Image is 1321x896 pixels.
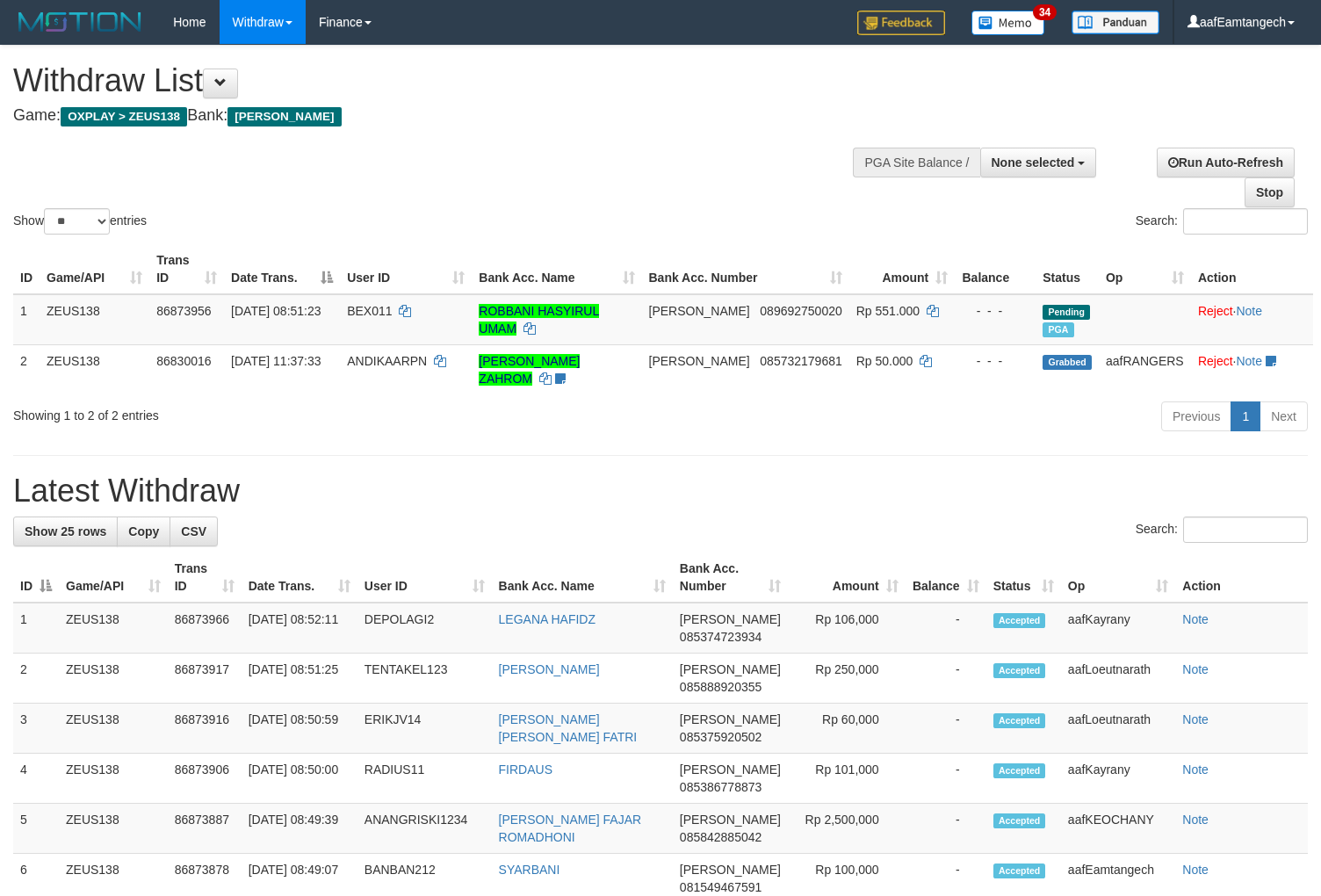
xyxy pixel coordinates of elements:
[347,304,392,318] span: BEX011
[357,553,492,603] th: User ID: activate to sort column ascending
[1231,401,1260,431] a: 1
[479,354,580,386] a: [PERSON_NAME] ZAHROM
[993,713,1046,728] span: Accepted
[499,712,638,744] a: [PERSON_NAME] [PERSON_NAME] FATRI
[13,804,59,854] td: 5
[1182,612,1209,626] a: Note
[680,830,762,844] span: Copy 085842885042 to clipboard
[231,354,321,368] span: [DATE] 11:37:33
[168,603,242,654] td: 86873966
[59,754,168,804] td: ZEUS138
[906,754,986,804] td: -
[1183,208,1308,235] input: Search:
[40,344,149,394] td: ZEUS138
[357,754,492,804] td: RADIUS11
[59,804,168,854] td: ZEUS138
[242,754,357,804] td: [DATE] 08:50:00
[642,244,849,294] th: Bank Acc. Number: activate to sort column ascending
[856,354,913,368] span: Rp 50.000
[168,654,242,704] td: 86873917
[1191,344,1313,394] td: ·
[993,863,1046,878] span: Accepted
[1072,11,1159,34] img: panduan.png
[1182,813,1209,827] a: Note
[986,553,1061,603] th: Status: activate to sort column ascending
[1061,704,1175,754] td: aafLoeutnarath
[1136,208,1308,235] label: Search:
[479,304,599,336] a: ROBBANI HASYIRUL UMAM
[980,148,1097,177] button: None selected
[340,244,472,294] th: User ID: activate to sort column ascending
[1236,304,1262,318] a: Note
[760,354,841,368] span: Copy 085732179681 to clipboard
[1099,344,1191,394] td: aafRANGERS
[499,612,596,626] a: LEGANA HAFIDZ
[1183,517,1308,543] input: Search:
[40,244,149,294] th: Game/API: activate to sort column ascending
[168,754,242,804] td: 86873906
[760,304,841,318] span: Copy 089692750020 to clipboard
[499,762,552,777] a: FIRDAUS
[13,63,863,98] h1: Withdraw List
[1245,177,1295,207] a: Stop
[13,244,40,294] th: ID
[906,553,986,603] th: Balance: activate to sort column ascending
[40,294,149,345] td: ZEUS138
[993,813,1046,828] span: Accepted
[1182,863,1209,877] a: Note
[1033,4,1057,20] span: 34
[993,663,1046,678] span: Accepted
[13,400,538,424] div: Showing 1 to 2 of 2 entries
[788,704,906,754] td: Rp 60,000
[59,553,168,603] th: Game/API: activate to sort column ascending
[906,704,986,754] td: -
[13,9,147,35] img: MOTION_logo.png
[680,780,762,794] span: Copy 085386778873 to clipboard
[680,712,781,726] span: [PERSON_NAME]
[13,603,59,654] td: 1
[13,107,863,125] h4: Game: Bank:
[649,354,750,368] span: [PERSON_NAME]
[13,704,59,754] td: 3
[1191,244,1313,294] th: Action
[1043,355,1092,370] span: Grabbed
[25,524,106,538] span: Show 25 rows
[242,553,357,603] th: Date Trans.: activate to sort column ascending
[128,524,159,538] span: Copy
[1198,304,1233,318] a: Reject
[788,654,906,704] td: Rp 250,000
[13,208,147,235] label: Show entries
[1136,517,1308,543] label: Search:
[788,553,906,603] th: Amount: activate to sort column ascending
[181,524,206,538] span: CSV
[1061,654,1175,704] td: aafLoeutnarath
[680,762,781,777] span: [PERSON_NAME]
[906,654,986,704] td: -
[44,208,110,235] select: Showentries
[993,763,1046,778] span: Accepted
[1043,322,1073,337] span: Marked by aafchomsokheang
[168,704,242,754] td: 86873916
[1198,354,1233,368] a: Reject
[992,155,1075,170] span: None selected
[1260,401,1308,431] a: Next
[1061,553,1175,603] th: Op: activate to sort column ascending
[680,680,762,694] span: Copy 085888920355 to clipboard
[1157,148,1295,177] a: Run Auto-Refresh
[59,654,168,704] td: ZEUS138
[156,304,211,318] span: 86873956
[242,654,357,704] td: [DATE] 08:51:25
[849,244,956,294] th: Amount: activate to sort column ascending
[680,813,781,827] span: [PERSON_NAME]
[499,662,600,676] a: [PERSON_NAME]
[1182,762,1209,777] a: Note
[168,804,242,854] td: 86873887
[13,553,59,603] th: ID: activate to sort column descending
[1182,662,1209,676] a: Note
[680,863,781,877] span: [PERSON_NAME]
[1175,553,1308,603] th: Action
[499,863,560,877] a: SYARBANI
[673,553,788,603] th: Bank Acc. Number: activate to sort column ascending
[680,662,781,676] span: [PERSON_NAME]
[962,352,1029,370] div: - - -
